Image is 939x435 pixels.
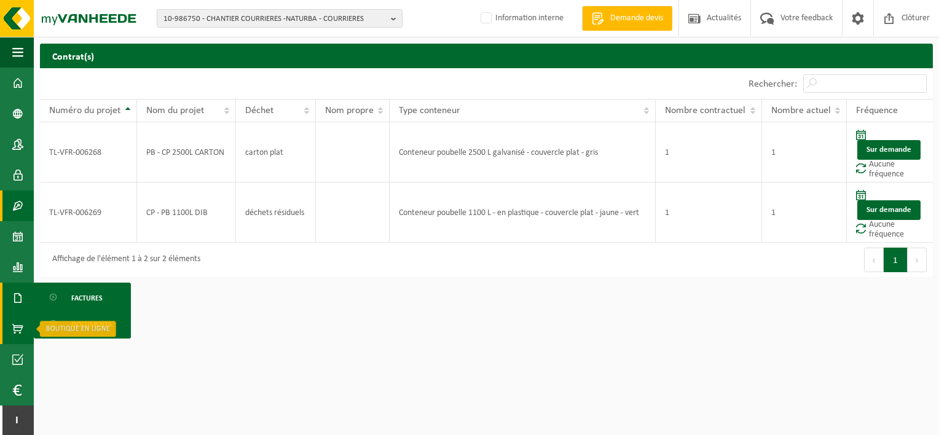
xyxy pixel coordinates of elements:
[607,12,666,25] span: Demande devis
[390,122,656,182] td: Conteneur poubelle 2500 L galvanisé - couvercle plat - gris
[71,313,112,336] span: Documents
[40,44,933,68] h2: Contrat(s)
[857,200,921,220] a: Sur demande
[137,182,235,243] td: CP - PB 1100L DIB
[236,182,316,243] td: déchets résiduels
[37,312,128,335] a: Documents
[71,286,103,310] span: Factures
[908,248,927,272] button: Next
[163,10,386,28] span: 10-986750 - CHANTIER COURRIERES -NATURBA - COURRIERES
[856,106,898,116] span: Fréquence
[478,9,564,28] label: Information interne
[864,248,884,272] button: Previous
[40,122,137,182] td: TL-VFR-006268
[665,106,745,116] span: Nombre contractuel
[137,122,235,182] td: PB - CP 2500L CARTON
[157,9,403,28] button: 10-986750 - CHANTIER COURRIERES -NATURBA - COURRIERES
[399,106,460,116] span: Type conteneur
[762,182,847,243] td: 1
[37,286,128,309] a: Factures
[390,182,656,243] td: Conteneur poubelle 1100 L - en plastique - couvercle plat - jaune - vert
[771,106,831,116] span: Nombre actuel
[46,249,200,271] div: Affichage de l'élément 1 à 2 sur 2 éléments
[236,122,316,182] td: carton plat
[857,140,921,160] a: Sur demande
[656,122,762,182] td: 1
[847,182,933,243] td: Aucune fréquence
[146,106,204,116] span: Nom du projet
[325,106,374,116] span: Nom propre
[884,248,908,272] button: 1
[847,122,933,182] td: Aucune fréquence
[40,182,137,243] td: TL-VFR-006269
[245,106,273,116] span: Déchet
[748,79,797,89] label: Rechercher:
[49,106,120,116] span: Numéro du projet
[582,6,672,31] a: Demande devis
[656,182,762,243] td: 1
[762,122,847,182] td: 1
